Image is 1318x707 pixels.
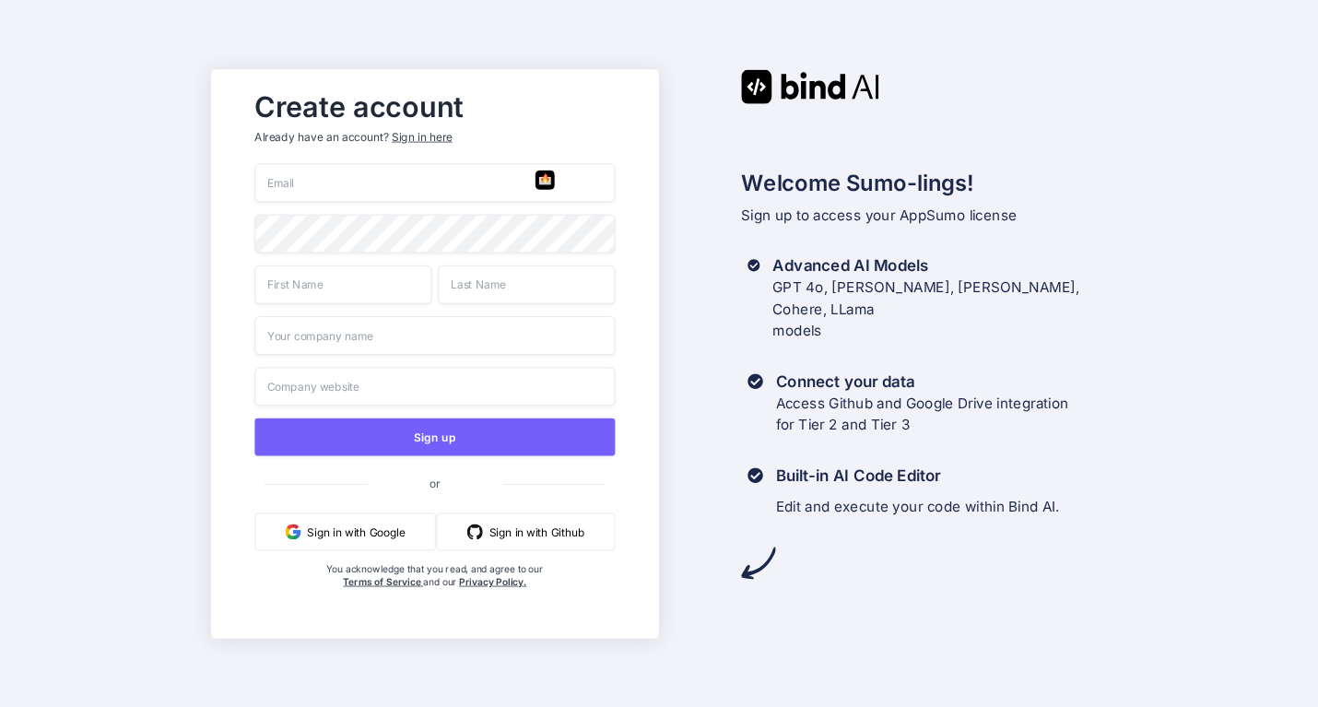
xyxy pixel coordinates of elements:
[254,513,435,550] button: Sign in with Google
[776,464,1060,486] h3: Built-in AI Code Editor
[437,513,616,550] button: Sign in with Github
[776,495,1060,517] p: Edit and execute your code within Bind AI.
[467,524,483,539] img: github
[776,370,1069,392] h3: Connect your data
[776,392,1069,436] p: Access Github and Google Drive integration for Tier 2 and Tier 3
[254,129,615,145] p: Already have an account?
[741,166,1107,199] h2: Welcome Sumo-lings!
[343,575,423,587] a: Terms of Service
[254,418,615,455] button: Sign up
[438,265,615,303] input: Last Name
[392,129,452,145] div: Sign in here
[286,524,301,539] img: google
[772,254,1107,277] h3: Advanced AI Models
[254,316,615,355] input: Your company name
[254,94,615,119] h2: Create account
[315,562,556,625] div: You acknowledge that you read, and agree to our and our
[741,546,775,580] img: arrow
[367,463,502,501] span: or
[254,367,615,406] input: Company website
[741,69,879,103] img: Bind AI logo
[741,204,1107,226] p: Sign up to access your AppSumo license
[772,276,1107,341] p: GPT 4o, [PERSON_NAME], [PERSON_NAME], Cohere, LLama models
[459,575,526,587] a: Privacy Policy.
[254,265,431,303] input: First Name
[254,163,615,202] input: Email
